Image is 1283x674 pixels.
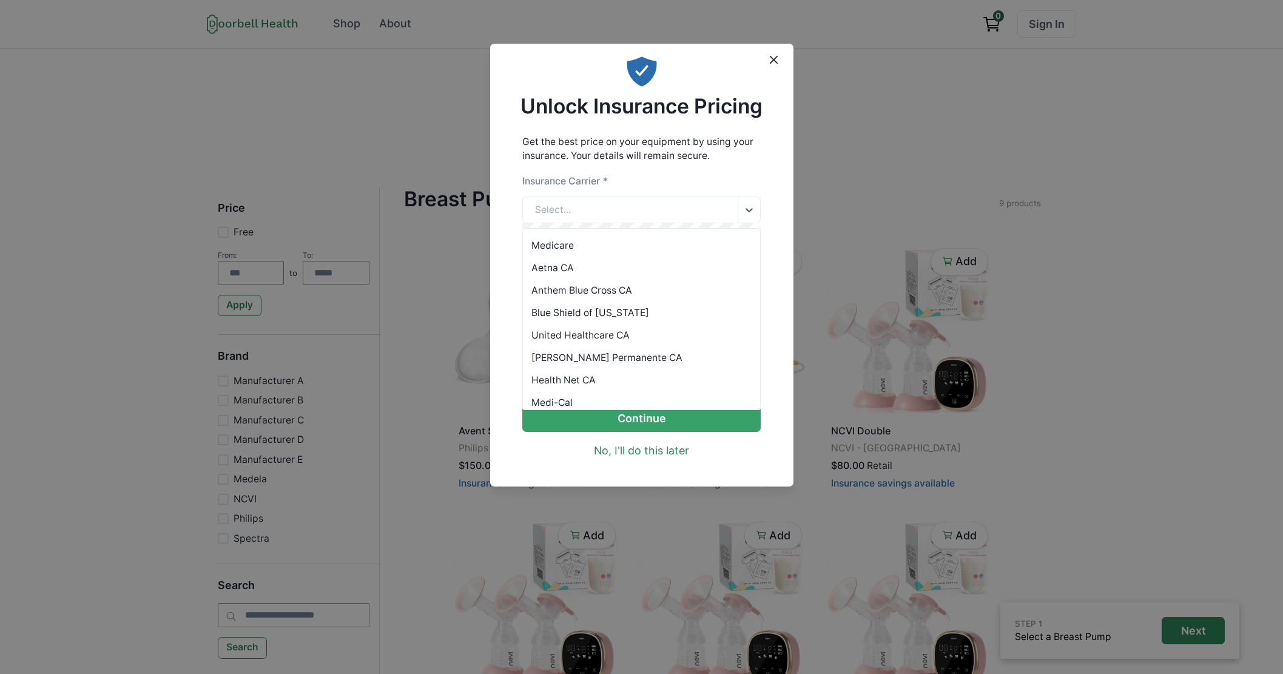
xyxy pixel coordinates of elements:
[523,234,760,257] div: Medicare
[520,94,763,118] h2: Unlock Insurance Pricing
[523,391,760,414] div: Medi-Cal
[594,443,689,459] a: No, I'll do this later
[522,405,761,432] button: Continue
[523,302,760,324] div: Blue Shield of [US_STATE]
[535,203,571,217] div: Select...
[763,49,785,71] button: Close
[523,369,760,391] div: Health Net CA
[523,346,760,369] div: [PERSON_NAME] Permanente CA
[522,135,761,163] p: Get the best price on your equipment by using your insurance. Your details will remain secure.
[523,257,760,279] div: Aetna CA
[523,279,760,302] div: Anthem Blue Cross CA
[522,174,607,189] label: Insurance Carrier
[523,324,760,346] div: United Healthcare CA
